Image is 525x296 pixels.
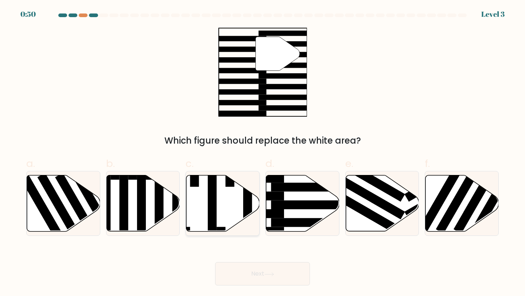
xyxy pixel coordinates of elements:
[256,37,300,71] g: "
[481,9,505,20] div: Level 3
[31,134,494,147] div: Which figure should replace the white area?
[106,156,115,171] span: b.
[345,156,353,171] span: e.
[425,156,430,171] span: f.
[186,156,194,171] span: c.
[26,156,35,171] span: a.
[20,9,36,20] div: 0:50
[215,262,310,285] button: Next
[265,156,274,171] span: d.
